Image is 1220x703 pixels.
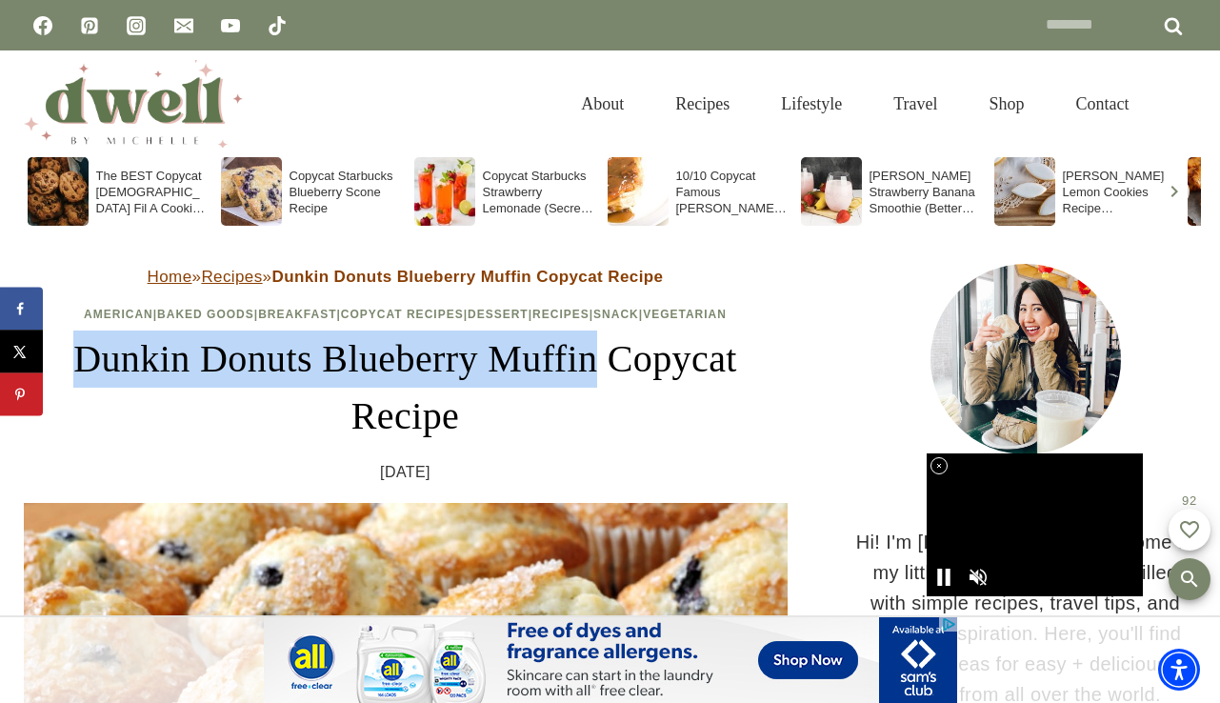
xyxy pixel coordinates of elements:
span: | | | | | | | [84,308,727,321]
a: Recipes [532,308,590,321]
a: Email [165,7,203,45]
a: Lifestyle [755,73,868,135]
h3: HI THERE [854,473,1197,508]
h1: Dunkin Donuts Blueberry Muffin Copycat Recipe [24,331,788,445]
a: Home [148,268,192,286]
a: Facebook [24,7,62,45]
a: American [84,308,153,321]
iframe: Advertisement [264,617,957,703]
a: Travel [868,73,963,135]
a: Contact [1050,73,1155,135]
time: [DATE] [380,460,430,485]
div: Accessibility Menu [1158,649,1200,691]
span: » » [148,268,664,286]
a: Shop [963,73,1050,135]
a: Pinterest [70,7,109,45]
a: Dessert [468,308,529,321]
nav: Primary Navigation [555,73,1154,135]
img: DWELL by michelle [24,60,243,148]
a: Instagram [117,7,155,45]
a: About [555,73,650,135]
a: Vegetarian [643,308,727,321]
a: Copycat Recipes [341,308,464,321]
a: Snack [593,308,639,321]
a: Breakfast [258,308,336,321]
a: Baked Goods [157,308,254,321]
a: TikTok [258,7,296,45]
a: Recipes [650,73,755,135]
a: YouTube [211,7,250,45]
strong: Dunkin Donuts Blueberry Muffin Copycat Recipe [271,268,663,286]
a: Recipes [201,268,262,286]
